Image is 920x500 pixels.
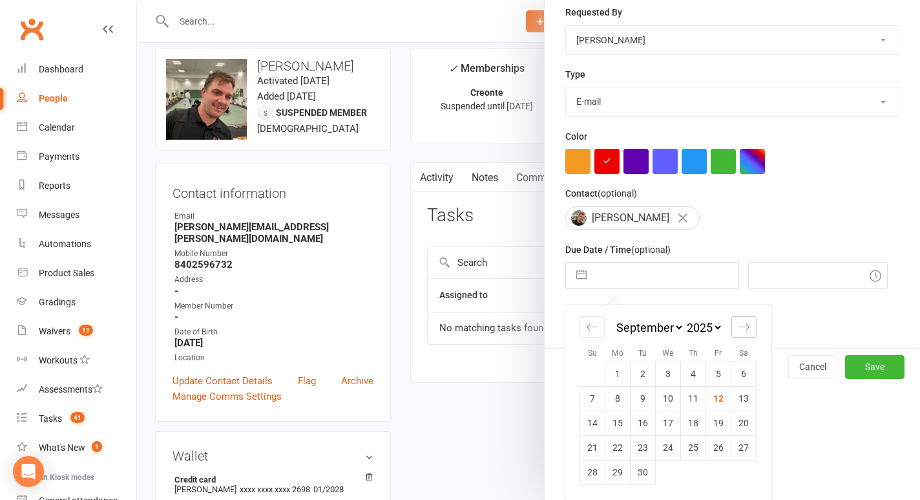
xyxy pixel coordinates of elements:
td: Thursday, September 25, 2025 [681,435,706,460]
td: Friday, September 26, 2025 [706,435,731,460]
div: Calendar [565,305,771,500]
button: Save [845,355,904,378]
td: Friday, September 19, 2025 [706,411,731,435]
td: Thursday, September 11, 2025 [681,386,706,411]
td: Tuesday, September 16, 2025 [631,411,656,435]
td: Friday, September 12, 2025 [706,386,731,411]
a: Tasks 41 [17,404,136,433]
td: Monday, September 22, 2025 [605,435,631,460]
small: (optional) [598,188,637,199]
button: Cancel [788,355,837,378]
td: Sunday, September 28, 2025 [580,460,605,484]
a: Workouts [17,346,136,375]
label: Color [565,129,587,144]
a: Dashboard [17,55,136,84]
td: Saturday, September 6, 2025 [731,362,757,386]
div: Gradings [39,297,76,307]
div: Move forward to switch to the next month. [731,316,757,338]
div: Open Intercom Messenger [13,456,44,487]
div: Assessments [39,384,103,395]
td: Tuesday, September 23, 2025 [631,435,656,460]
div: Reports [39,180,70,191]
div: Move backward to switch to the previous month. [580,316,605,338]
td: Sunday, September 7, 2025 [580,386,605,411]
label: Due Date / Time [565,243,671,257]
td: Tuesday, September 9, 2025 [631,386,656,411]
a: Product Sales [17,259,136,288]
a: Assessments [17,375,136,404]
small: Su [588,349,597,358]
small: Sa [739,349,748,358]
td: Wednesday, September 17, 2025 [656,411,681,435]
small: Mo [612,349,623,358]
td: Saturday, September 13, 2025 [731,386,757,411]
a: Messages [17,201,136,230]
td: Monday, September 29, 2025 [605,460,631,484]
small: Tu [638,349,647,358]
div: Dashboard [39,64,83,74]
div: Product Sales [39,268,94,278]
a: Waivers 11 [17,317,136,346]
span: 41 [70,412,85,423]
div: What's New [39,442,85,453]
div: Waivers [39,326,70,336]
label: Email preferences [565,301,640,316]
a: Calendar [17,113,136,142]
td: Sunday, September 14, 2025 [580,411,605,435]
td: Sunday, September 21, 2025 [580,435,605,460]
label: Type [565,67,585,82]
a: Clubworx [16,13,48,45]
td: Wednesday, September 10, 2025 [656,386,681,411]
td: Wednesday, September 3, 2025 [656,362,681,386]
div: People [39,93,68,103]
td: Tuesday, September 2, 2025 [631,362,656,386]
td: Wednesday, September 24, 2025 [656,435,681,460]
div: Payments [39,151,79,162]
a: Reports [17,171,136,201]
label: Contact [565,186,637,201]
a: Gradings [17,288,136,317]
td: Thursday, September 4, 2025 [681,362,706,386]
a: People [17,84,136,113]
td: Friday, September 5, 2025 [706,362,731,386]
a: Payments [17,142,136,171]
div: Workouts [39,355,78,365]
td: Monday, September 1, 2025 [605,362,631,386]
small: Fr [715,349,722,358]
td: Monday, September 8, 2025 [605,386,631,411]
div: [PERSON_NAME] [565,206,700,230]
a: Automations [17,230,136,259]
span: 1 [92,441,102,452]
td: Monday, September 15, 2025 [605,411,631,435]
small: We [662,349,673,358]
div: Calendar [39,122,75,133]
div: Messages [39,210,79,220]
small: Th [689,349,698,358]
img: Brendan Hicks [571,210,587,226]
td: Tuesday, September 30, 2025 [631,460,656,484]
small: (optional) [631,245,671,255]
span: 11 [79,325,93,336]
a: What's New1 [17,433,136,462]
div: Tasks [39,413,62,424]
div: Automations [39,239,91,249]
td: Thursday, September 18, 2025 [681,411,706,435]
td: Saturday, September 20, 2025 [731,411,757,435]
td: Saturday, September 27, 2025 [731,435,757,460]
label: Requested By [565,5,622,19]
